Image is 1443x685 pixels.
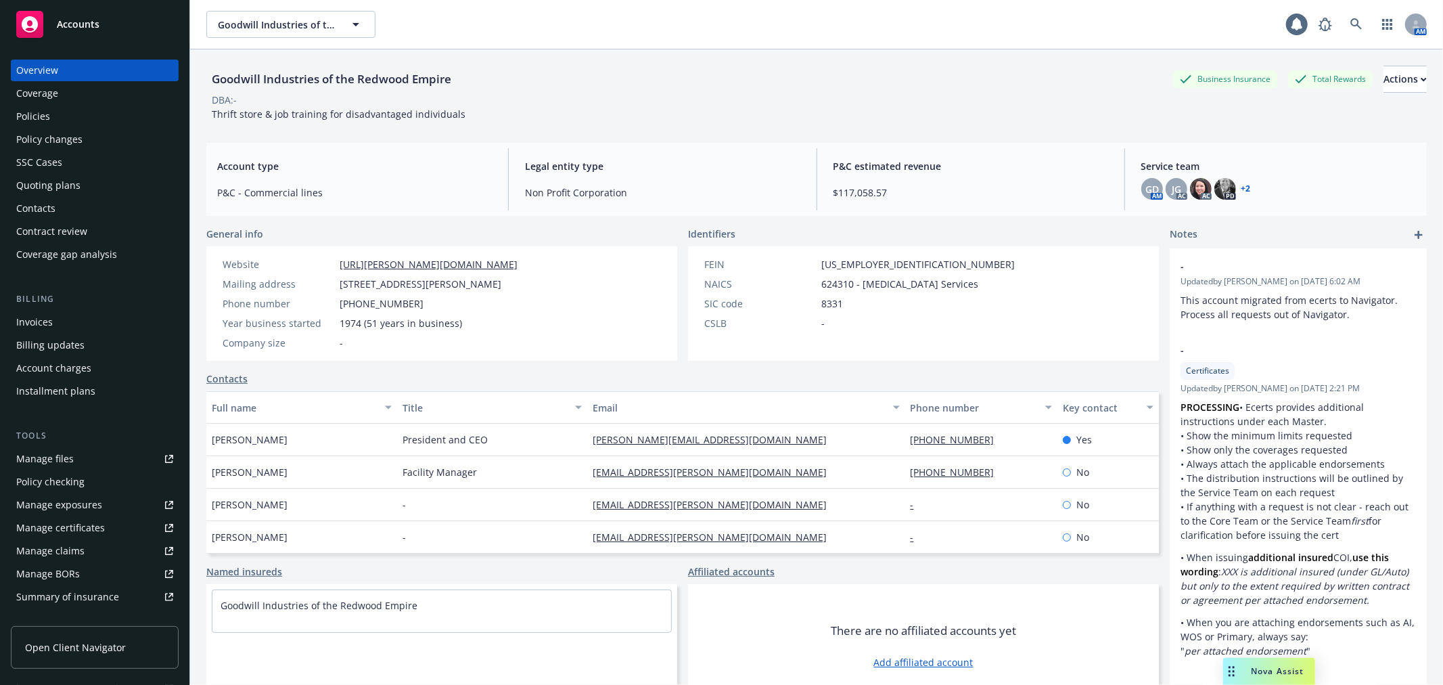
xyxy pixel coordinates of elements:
a: Policy changes [11,129,179,150]
a: Search [1343,11,1370,38]
span: Facility Manager [403,465,477,479]
div: Manage BORs [16,563,80,585]
span: P&C estimated revenue [833,159,1108,173]
a: Installment plans [11,380,179,402]
div: Business Insurance [1173,70,1277,87]
a: Billing updates [11,334,179,356]
span: [PERSON_NAME] [212,530,288,544]
a: Named insureds [206,565,282,579]
a: add [1411,227,1427,243]
span: $117,058.57 [833,185,1108,200]
button: Nova Assist [1223,658,1315,685]
div: Policy AI ingestions [16,609,103,631]
span: [PERSON_NAME] [212,465,288,479]
a: Affiliated accounts [688,565,775,579]
div: Coverage gap analysis [16,244,117,265]
div: Full name [212,401,377,415]
div: Manage claims [16,540,85,562]
button: Phone number [905,391,1057,424]
span: Yes [1076,433,1092,447]
span: 624310 - [MEDICAL_DATA] Services [821,277,978,291]
span: [STREET_ADDRESS][PERSON_NAME] [340,277,501,291]
a: Report a Bug [1312,11,1339,38]
em: first [1351,514,1369,527]
button: Title [397,391,588,424]
div: Quoting plans [16,175,81,196]
a: Contacts [206,372,248,386]
button: Full name [206,391,397,424]
div: Key contact [1063,401,1139,415]
a: Manage exposures [11,494,179,516]
div: Drag to move [1223,658,1240,685]
span: No [1076,530,1089,544]
strong: additional insured [1248,551,1333,564]
span: Open Client Navigator [25,640,126,655]
strong: PROCESSING [1181,401,1239,414]
span: Identifiers [688,227,735,241]
div: CSLB [704,316,816,330]
span: 1974 (51 years in business) [340,316,462,330]
button: Actions [1383,66,1427,93]
a: Goodwill Industries of the Redwood Empire [221,599,417,612]
div: Summary of insurance [16,586,119,608]
div: Contract review [16,221,87,242]
span: Goodwill Industries of the Redwood Empire [218,18,335,32]
span: JG [1172,182,1181,196]
div: SIC code [704,296,816,311]
span: [PHONE_NUMBER] [340,296,423,311]
a: Quoting plans [11,175,179,196]
a: [PERSON_NAME][EMAIL_ADDRESS][DOMAIN_NAME] [593,433,838,446]
a: SSC Cases [11,152,179,173]
span: 8331 [821,296,843,311]
a: [PHONE_NUMBER] [911,466,1005,479]
div: DBA: - [212,93,237,107]
span: - [340,336,343,350]
span: GD [1145,182,1159,196]
a: Coverage gap analysis [11,244,179,265]
div: Company size [223,336,334,350]
span: P&C - Commercial lines [217,185,492,200]
div: Manage files [16,448,74,470]
span: No [1076,465,1089,479]
img: photo [1214,178,1236,200]
a: Account charges [11,357,179,379]
a: +2 [1241,185,1251,193]
span: Updated by [PERSON_NAME] on [DATE] 6:02 AM [1181,275,1416,288]
a: Invoices [11,311,179,333]
span: [US_EMPLOYER_IDENTIFICATION_NUMBER] [821,257,1015,271]
div: Website [223,257,334,271]
div: Billing updates [16,334,85,356]
span: - [1181,259,1381,273]
div: Email [593,401,884,415]
a: Policy checking [11,471,179,493]
span: Updated by [PERSON_NAME] on [DATE] 2:21 PM [1181,382,1416,395]
a: Policy AI ingestions [11,609,179,631]
a: Overview [11,60,179,81]
a: Manage certificates [11,517,179,539]
span: Service team [1141,159,1416,173]
div: Total Rewards [1288,70,1373,87]
a: Accounts [11,5,179,43]
div: Year business started [223,316,334,330]
a: - [911,498,925,511]
span: Account type [217,159,492,173]
div: Billing [11,292,179,306]
span: General info [206,227,263,241]
div: FEIN [704,257,816,271]
div: Invoices [16,311,53,333]
div: Phone number [911,401,1037,415]
span: Accounts [57,19,99,30]
span: No [1076,498,1089,512]
div: SSC Cases [16,152,62,173]
a: Add affiliated account [874,655,974,669]
a: Manage BORs [11,563,179,585]
a: Contract review [11,221,179,242]
div: -CertificatesUpdatedby [PERSON_NAME] on [DATE] 2:21 PMPROCESSING• Ecerts provides additional inst... [1170,332,1427,669]
p: • Ecerts provides additional instructions under each Master. • Show the minimum limits requested ... [1181,400,1416,542]
img: photo [1190,178,1212,200]
div: Overview [16,60,58,81]
a: Coverage [11,83,179,104]
div: Policy changes [16,129,83,150]
a: Manage files [11,448,179,470]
